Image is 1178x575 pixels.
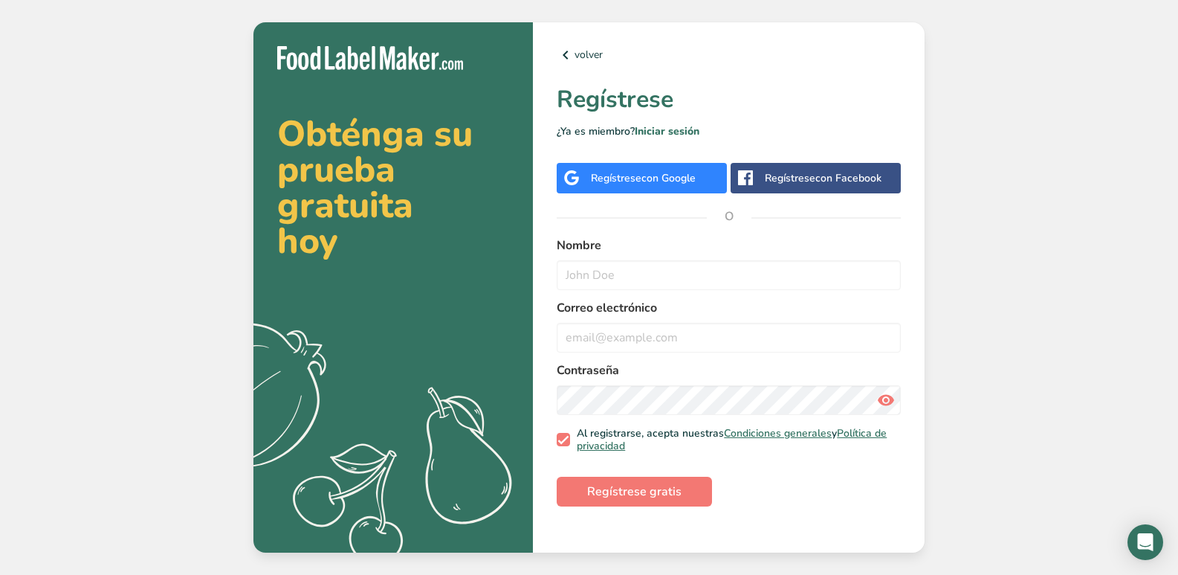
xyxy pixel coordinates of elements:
[557,299,901,317] label: Correo electrónico
[577,426,887,454] a: Política de privacidad
[557,362,901,379] label: Contraseña
[557,237,901,254] label: Nombre
[557,477,712,507] button: Regístrese gratis
[1127,524,1163,560] div: Open Intercom Messenger
[557,82,901,118] h1: Regístrese
[707,194,751,239] span: O
[570,427,896,453] span: Al registrarse, acepta nuestras y
[557,123,901,139] p: ¿Ya es miembro?
[635,124,699,138] a: Iniciar sesión
[815,171,881,185] span: con Facebook
[277,116,509,259] h2: Obténga su prueba gratuita hoy
[724,426,832,440] a: Condiciones generales
[765,170,881,186] div: Regístrese
[591,170,696,186] div: Regístrese
[557,323,901,353] input: email@example.com
[557,46,901,64] a: volver
[277,46,463,71] img: Food Label Maker
[641,171,696,185] span: con Google
[557,260,901,290] input: John Doe
[587,483,682,501] span: Regístrese gratis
